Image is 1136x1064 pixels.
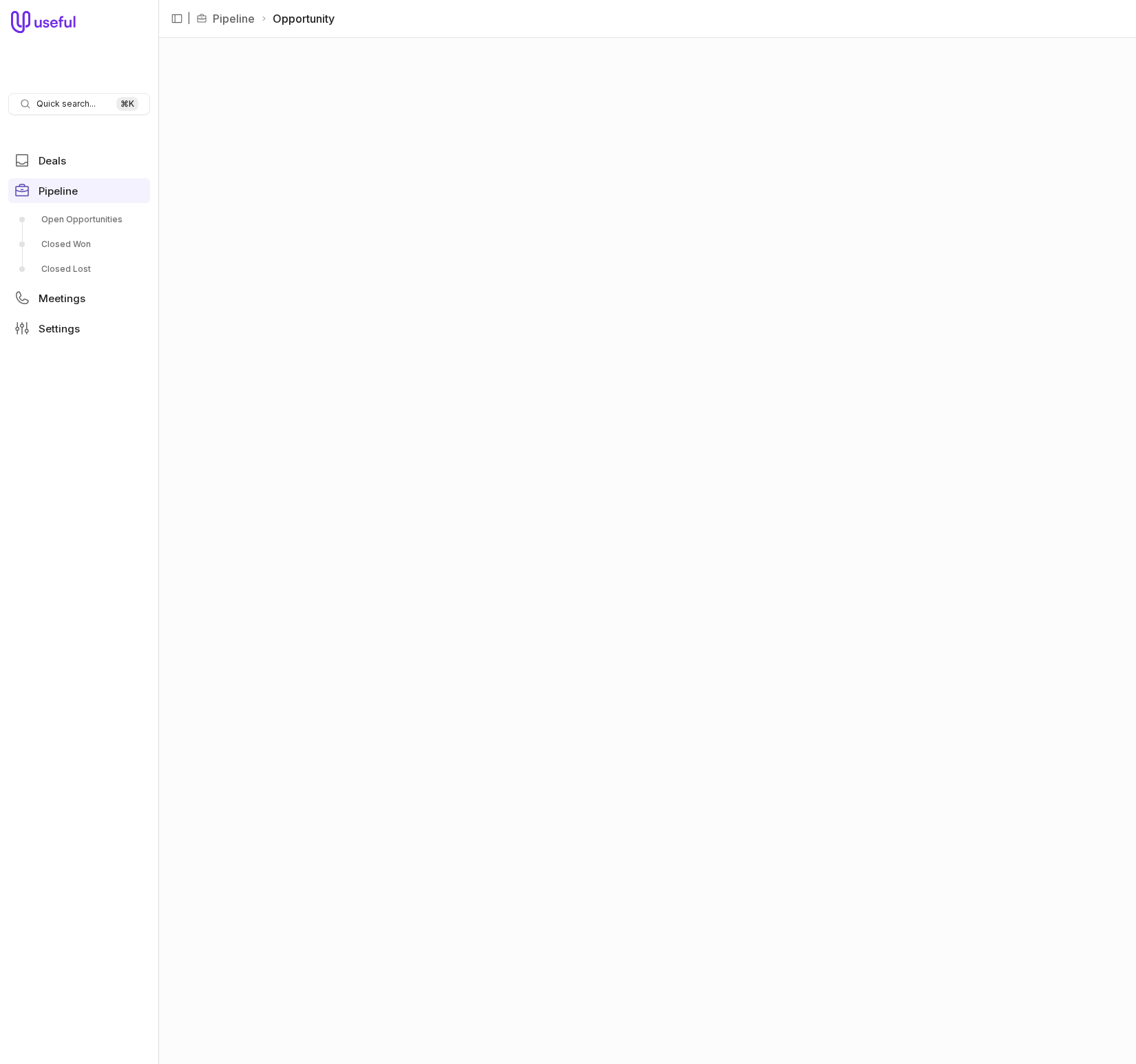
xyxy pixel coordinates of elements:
[8,148,150,173] a: Deals
[39,186,78,196] span: Pipeline
[8,258,150,280] a: Closed Lost
[36,98,96,109] span: Quick search...
[39,323,80,334] span: Settings
[8,286,150,310] a: Meetings
[8,209,150,231] a: Open Opportunities
[116,97,138,111] kbd: ⌘ K
[187,10,191,27] span: |
[8,178,150,203] a: Pipeline
[167,8,187,29] button: Collapse sidebar
[39,293,85,304] span: Meetings
[8,233,150,255] a: Closed Won
[39,156,66,166] span: Deals
[8,209,150,280] div: Pipeline submenu
[260,10,335,27] li: Opportunity
[8,316,150,341] a: Settings
[213,10,255,27] a: Pipeline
